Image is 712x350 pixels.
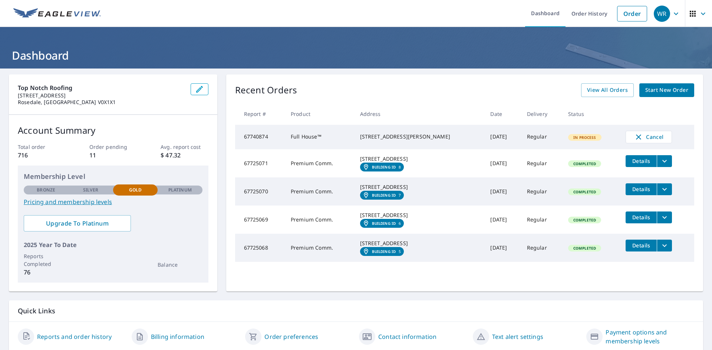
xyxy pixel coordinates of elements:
[18,124,208,137] p: Account Summary
[657,211,672,223] button: filesDropdownBtn-67725069
[161,143,208,151] p: Avg. report cost
[24,268,68,277] p: 76
[235,177,285,206] td: 67725070
[484,206,521,234] td: [DATE]
[633,133,664,141] span: Cancel
[360,163,404,171] a: Building ID8
[521,125,562,149] td: Regular
[37,332,112,341] a: Reports and order history
[18,306,694,316] p: Quick Links
[521,177,562,206] td: Regular
[360,247,404,256] a: Building ID5
[360,155,479,163] div: [STREET_ADDRESS]
[13,8,101,19] img: EV Logo
[235,83,297,97] p: Recent Orders
[521,103,562,125] th: Delivery
[484,234,521,262] td: [DATE]
[354,103,485,125] th: Address
[372,221,396,226] em: Building ID
[521,206,562,234] td: Regular
[129,187,142,193] p: Gold
[521,149,562,177] td: Regular
[18,92,185,99] p: [STREET_ADDRESS]
[360,183,479,191] div: [STREET_ADDRESS]
[24,215,131,231] a: Upgrade To Platinum
[18,151,65,160] p: 716
[484,125,521,149] td: [DATE]
[360,219,404,228] a: Building ID6
[235,125,285,149] td: 67740874
[569,217,600,223] span: Completed
[24,197,202,206] a: Pricing and membership levels
[581,83,634,97] a: View All Orders
[235,149,285,177] td: 67725071
[630,242,652,249] span: Details
[151,332,204,341] a: Billing information
[521,234,562,262] td: Regular
[30,219,125,227] span: Upgrade To Platinum
[484,149,521,177] td: [DATE]
[360,191,404,200] a: Building ID7
[484,103,521,125] th: Date
[630,186,652,193] span: Details
[285,125,354,149] td: Full House™
[18,143,65,151] p: Total order
[654,6,670,22] div: WR
[639,83,694,97] a: Start New Order
[372,193,396,197] em: Building ID
[89,143,137,151] p: Order pending
[630,157,652,164] span: Details
[285,149,354,177] td: Premium Comm.
[657,240,672,251] button: filesDropdownBtn-67725068
[657,183,672,195] button: filesDropdownBtn-67725070
[37,187,55,193] p: Bronze
[158,261,202,269] p: Balance
[630,214,652,221] span: Details
[587,86,628,95] span: View All Orders
[626,183,657,195] button: detailsBtn-67725070
[484,177,521,206] td: [DATE]
[562,103,620,125] th: Status
[360,240,479,247] div: [STREET_ADDRESS]
[372,249,396,254] em: Building ID
[285,234,354,262] td: Premium Comm.
[24,171,202,181] p: Membership Level
[285,103,354,125] th: Product
[657,155,672,167] button: filesDropdownBtn-67725071
[89,151,137,160] p: 11
[626,131,672,143] button: Cancel
[18,99,185,106] p: Rosedale, [GEOGRAPHIC_DATA] V0X1X1
[606,328,694,346] a: Payment options and membership levels
[372,165,396,169] em: Building ID
[378,332,436,341] a: Contact information
[569,135,601,140] span: In Process
[492,332,543,341] a: Text alert settings
[626,211,657,223] button: detailsBtn-67725069
[235,234,285,262] td: 67725068
[569,161,600,166] span: Completed
[9,48,703,63] h1: Dashboard
[285,206,354,234] td: Premium Comm.
[235,103,285,125] th: Report #
[83,187,99,193] p: Silver
[626,155,657,167] button: detailsBtn-67725071
[161,151,208,160] p: $ 47.32
[168,187,192,193] p: Platinum
[360,133,479,140] div: [STREET_ADDRESS][PERSON_NAME]
[569,246,600,251] span: Completed
[24,240,202,249] p: 2025 Year To Date
[626,240,657,251] button: detailsBtn-67725068
[569,189,600,194] span: Completed
[360,211,479,219] div: [STREET_ADDRESS]
[264,332,318,341] a: Order preferences
[645,86,688,95] span: Start New Order
[285,177,354,206] td: Premium Comm.
[617,6,647,21] a: Order
[18,83,185,92] p: Top Notch Roofing
[24,252,68,268] p: Reports Completed
[235,206,285,234] td: 67725069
